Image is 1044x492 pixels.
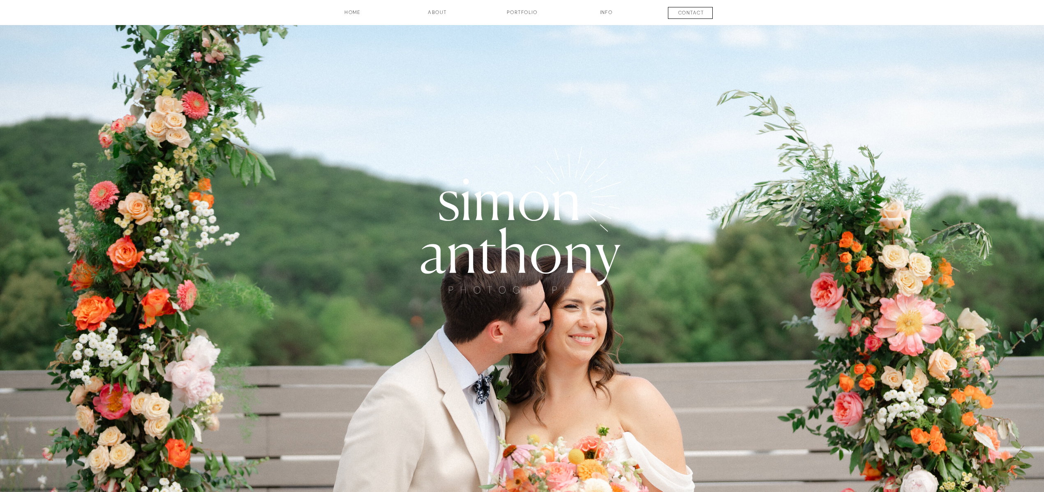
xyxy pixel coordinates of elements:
[586,9,627,23] a: INFO
[322,9,383,23] a: HOME
[661,9,721,19] a: contact
[417,9,458,23] a: about
[492,9,552,23] a: Portfolio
